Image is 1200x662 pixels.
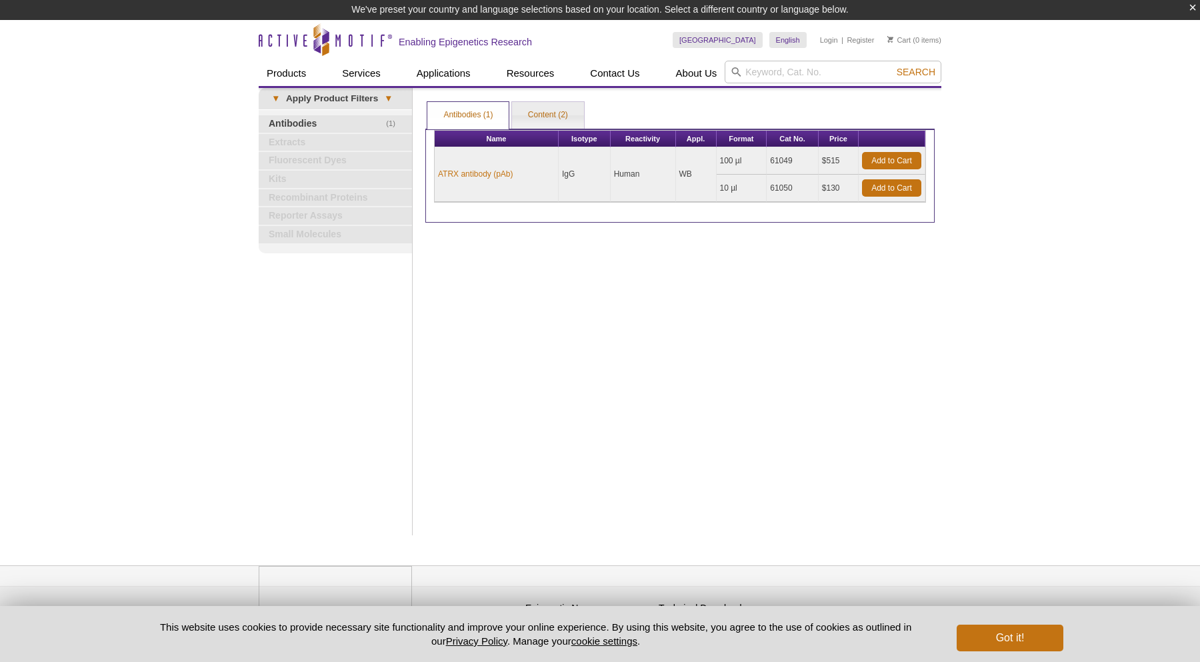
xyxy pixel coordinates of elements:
[725,61,941,83] input: Keyword, Cat. No.
[767,131,819,147] th: Cat No.
[582,61,647,86] a: Contact Us
[559,131,611,147] th: Isotype
[668,61,725,86] a: About Us
[259,226,412,243] a: Small Molecules
[259,88,412,109] a: ▾Apply Product Filters▾
[841,32,843,48] li: |
[259,189,412,207] a: Recombinant Proteins
[611,147,676,202] td: Human
[438,168,513,180] a: ATRX antibody (pAb)
[259,115,412,133] a: (1)Antibodies
[862,179,921,197] a: Add to Cart
[512,102,584,129] a: Content (2)
[673,32,763,48] a: [GEOGRAPHIC_DATA]
[887,35,911,45] a: Cart
[847,35,874,45] a: Register
[676,131,717,147] th: Appl.
[717,147,767,175] td: 100 µl
[435,131,559,147] th: Name
[611,131,676,147] th: Reactivity
[259,566,412,620] img: Active Motif,
[525,603,652,614] h4: Epigenetic News
[819,147,859,175] td: $515
[378,93,399,105] span: ▾
[862,152,921,169] a: Add to Cart
[137,620,935,648] p: This website uses cookies to provide necessary site functionality and improve your online experie...
[893,66,939,78] button: Search
[386,115,403,133] span: (1)
[717,175,767,202] td: 10 µl
[446,635,507,647] a: Privacy Policy
[259,152,412,169] a: Fluorescent Dyes
[887,32,941,48] li: (0 items)
[767,175,819,202] td: 61050
[659,603,785,614] h4: Technical Downloads
[767,147,819,175] td: 61049
[819,131,859,147] th: Price
[792,589,892,619] table: Click to Verify - This site chose Symantec SSL for secure e-commerce and confidential communicati...
[499,61,563,86] a: Resources
[259,134,412,151] a: Extracts
[259,171,412,188] a: Kits
[957,625,1063,651] button: Got it!
[427,102,509,129] a: Antibodies (1)
[676,147,717,202] td: WB
[409,61,479,86] a: Applications
[887,36,893,43] img: Your Cart
[717,131,767,147] th: Format
[399,36,532,48] h2: Enabling Epigenetics Research
[259,207,412,225] a: Reporter Assays
[419,601,471,621] a: Privacy Policy
[259,61,314,86] a: Products
[265,93,286,105] span: ▾
[334,61,389,86] a: Services
[769,32,807,48] a: English
[819,175,859,202] td: $130
[559,147,611,202] td: IgG
[571,635,637,647] button: cookie settings
[897,67,935,77] span: Search
[820,35,838,45] a: Login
